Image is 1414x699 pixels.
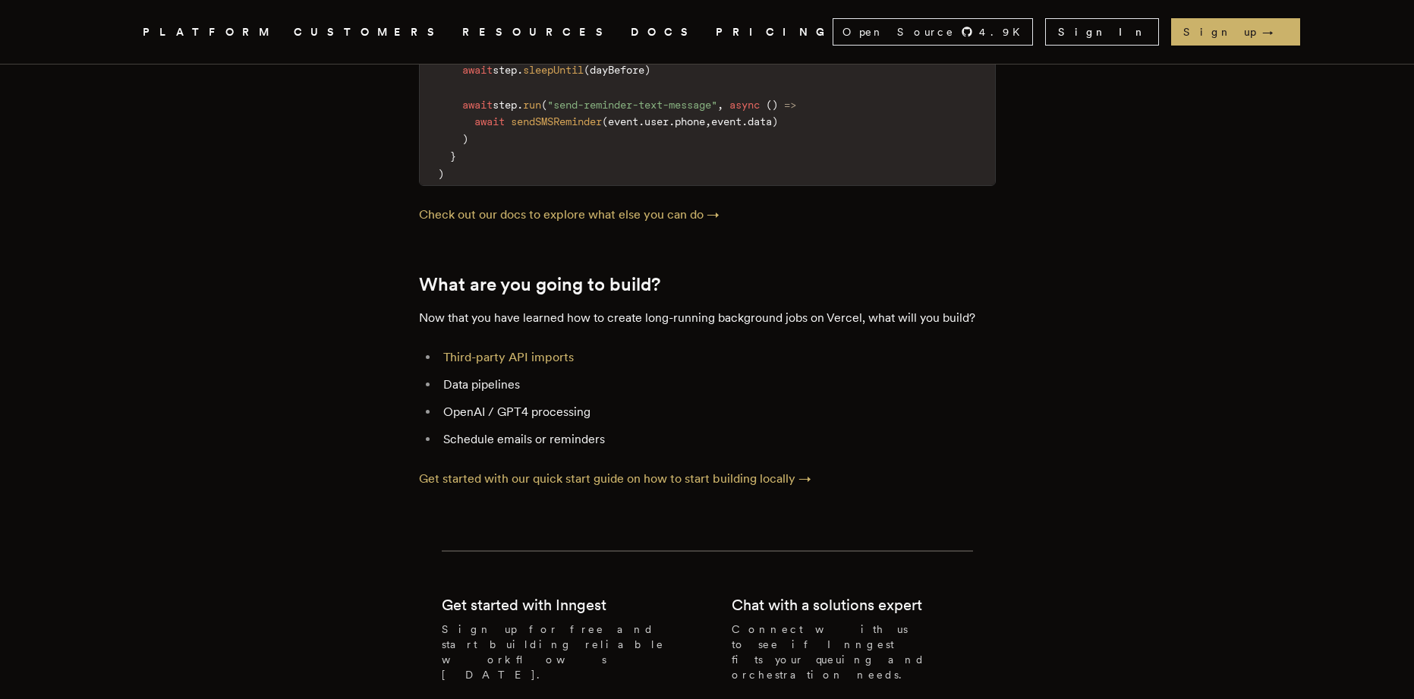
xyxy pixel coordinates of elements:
[608,115,638,128] span: event
[450,150,456,162] span: }
[631,23,698,42] a: DOCS
[748,115,772,128] span: data
[1262,24,1288,39] span: →
[443,350,574,364] a: Third-party API imports
[511,115,602,128] span: sendSMSReminder
[979,24,1029,39] span: 4.9 K
[716,23,833,42] a: PRICING
[732,622,973,682] p: Connect with us to see if Inngest fits your queuing and orchestration needs.
[541,99,547,111] span: (
[772,99,778,111] span: )
[638,115,644,128] span: .
[711,115,742,128] span: event
[1045,18,1159,46] a: Sign In
[419,471,811,486] a: Get started with our quick start guide on how to start building locally →
[442,594,606,616] h2: Get started with Inngest
[462,133,468,145] span: )
[675,115,705,128] span: phone
[766,99,772,111] span: (
[474,115,505,128] span: await
[419,307,996,329] p: Now that you have learned how to create long-running background jobs on Vercel, what will you build?
[419,207,720,222] a: Check out our docs to explore what else you can do →
[602,115,608,128] span: (
[439,429,996,450] li: Schedule emails or reminders
[493,64,517,76] span: step
[784,99,796,111] span: =>
[732,594,922,616] h2: Chat with a solutions expert
[462,64,493,76] span: await
[438,168,444,180] span: )
[547,99,717,111] span: "send-reminder-text-message"
[294,23,444,42] a: CUSTOMERS
[669,115,675,128] span: .
[742,115,748,128] span: .
[462,99,493,111] span: await
[590,64,644,76] span: dayBefore
[439,401,996,423] li: OpenAI / GPT4 processing
[517,64,523,76] span: .
[143,23,276,42] button: PLATFORM
[717,99,723,111] span: ,
[644,115,669,128] span: user
[705,115,711,128] span: ,
[644,64,650,76] span: )
[493,99,517,111] span: step
[419,274,996,295] h2: What are you going to build?
[1171,18,1300,46] a: Sign up
[772,115,778,128] span: )
[729,99,760,111] span: async
[523,99,541,111] span: run
[584,64,590,76] span: (
[842,24,955,39] span: Open Source
[442,622,683,682] p: Sign up for free and start building reliable workflows [DATE].
[462,23,613,42] button: RESOURCES
[439,374,996,395] li: Data pipelines
[523,64,584,76] span: sleepUntil
[517,99,523,111] span: .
